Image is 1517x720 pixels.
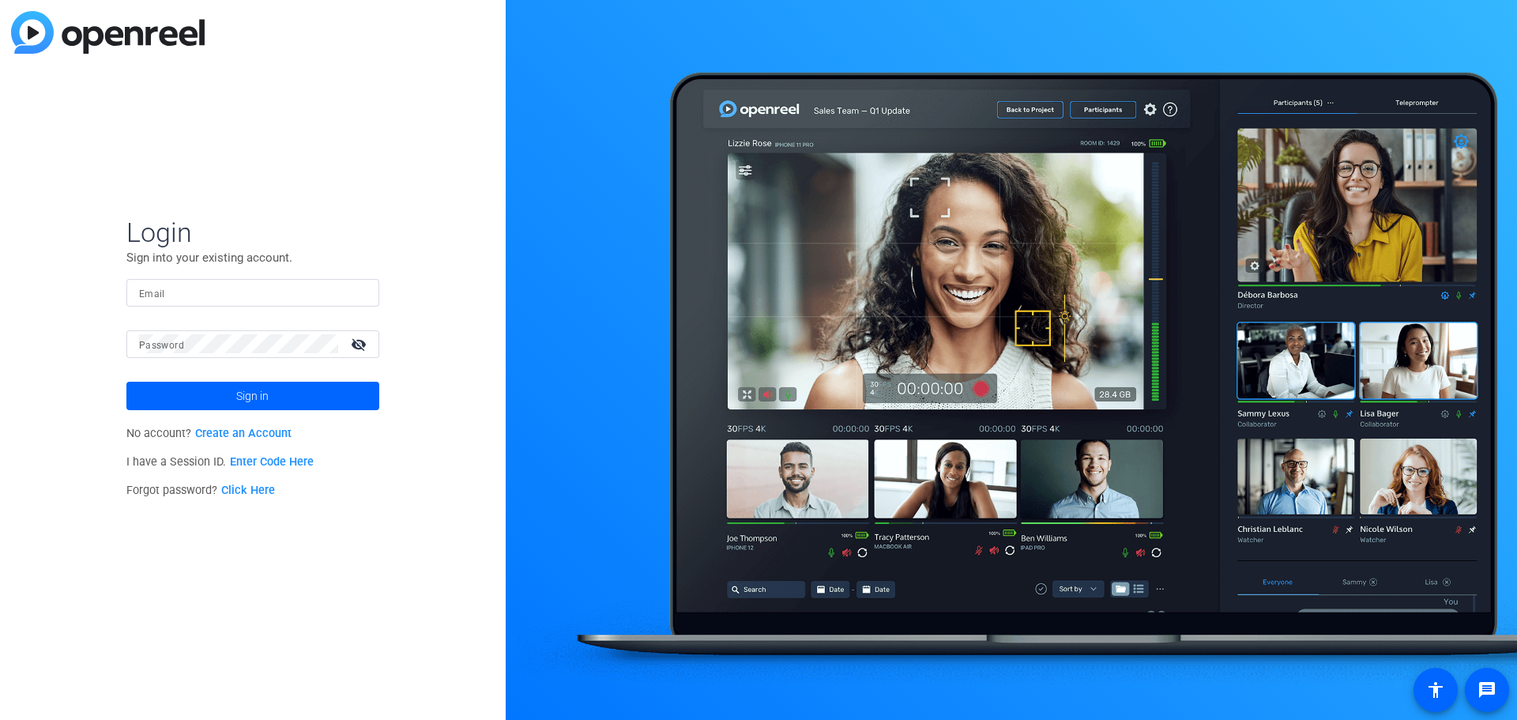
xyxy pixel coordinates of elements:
button: Sign in [126,382,379,410]
a: Create an Account [195,427,292,440]
span: Forgot password? [126,484,275,497]
p: Sign into your existing account. [126,249,379,266]
mat-icon: visibility_off [341,333,379,356]
mat-label: Password [139,340,184,351]
mat-label: Email [139,288,165,300]
span: Sign in [236,376,269,416]
span: Login [126,216,379,249]
span: No account? [126,427,292,440]
input: Enter Email Address [139,283,367,302]
img: blue-gradient.svg [11,11,205,54]
mat-icon: message [1477,680,1496,699]
span: I have a Session ID. [126,455,314,469]
a: Click Here [221,484,275,497]
a: Enter Code Here [230,455,314,469]
mat-icon: accessibility [1426,680,1445,699]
